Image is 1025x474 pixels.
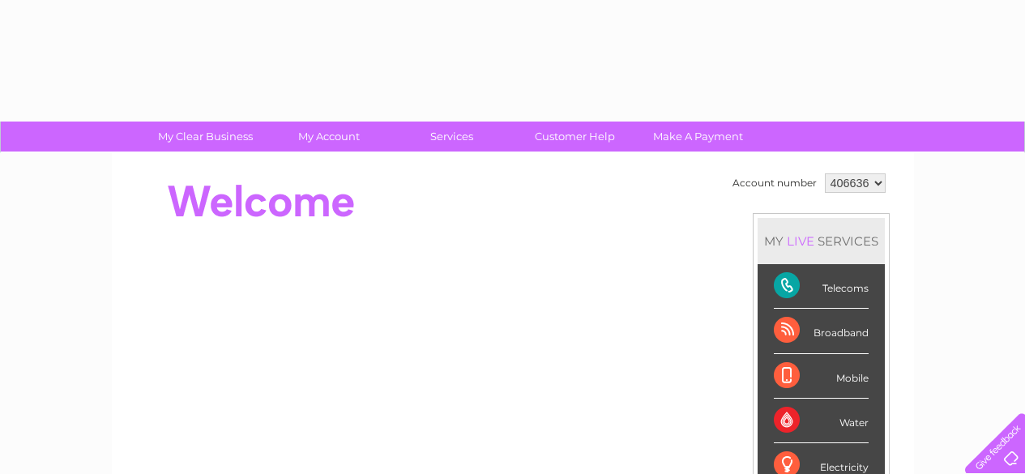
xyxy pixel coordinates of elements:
[774,264,869,309] div: Telecoms
[728,169,821,197] td: Account number
[784,233,818,249] div: LIVE
[774,354,869,399] div: Mobile
[758,218,885,264] div: MY SERVICES
[631,122,765,152] a: Make A Payment
[508,122,642,152] a: Customer Help
[774,399,869,443] div: Water
[139,122,272,152] a: My Clear Business
[262,122,395,152] a: My Account
[774,309,869,353] div: Broadband
[385,122,519,152] a: Services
